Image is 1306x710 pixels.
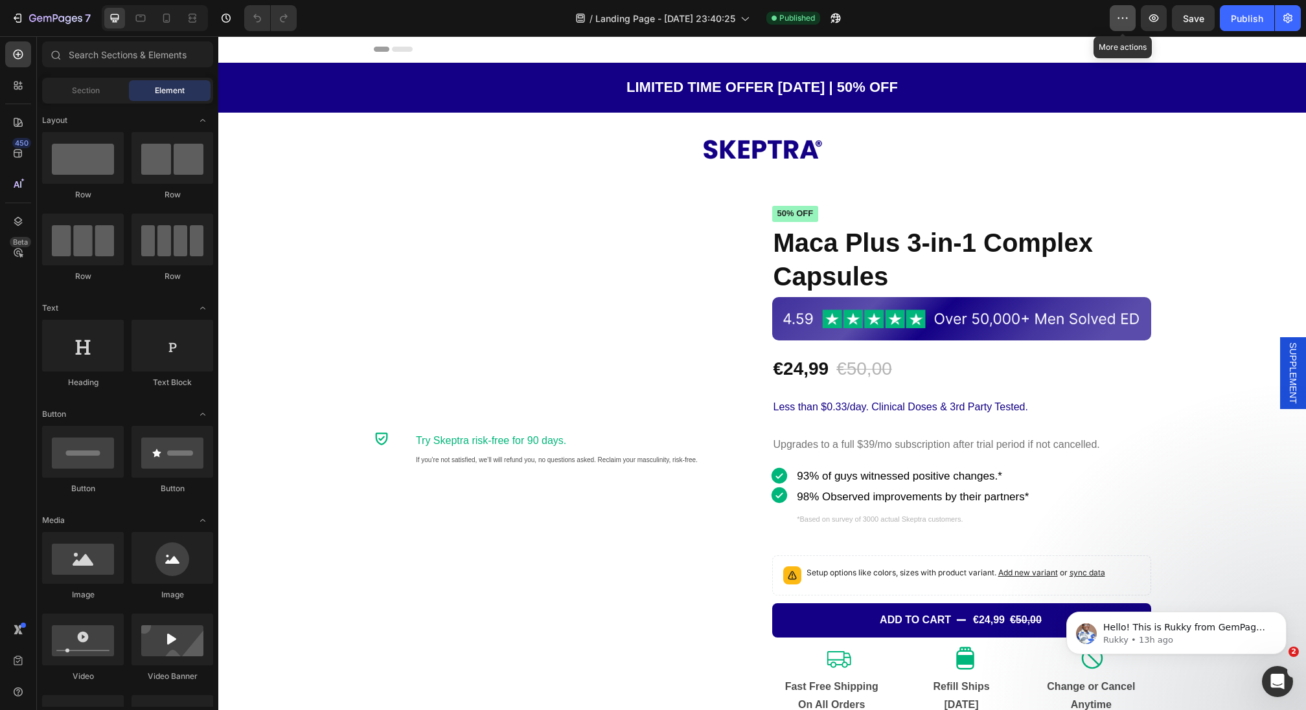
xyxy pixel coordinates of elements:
[779,12,815,24] span: Published
[192,404,213,425] span: Toggle open
[132,271,213,282] div: Row
[726,663,760,674] strong: [DATE]
[42,189,124,201] div: Row
[840,531,887,541] span: or
[554,320,612,346] div: €24,99
[56,38,222,203] span: Hello! This is Rukky from GemPages Customer Support 👋 We hope that the response we provided to yo...
[595,12,735,25] span: Landing Page - [DATE] 23:40:25
[753,576,788,592] div: €24,99
[42,302,58,314] span: Text
[588,530,887,543] p: Setup options like colors, sizes with product variant.
[132,483,213,494] div: Button
[408,43,680,59] strong: LIMITED TIME OFFER [DATE] | 50% OFF
[10,237,31,247] div: Beta
[1047,584,1306,675] iframe: Intercom notifications message
[192,110,213,131] span: Toggle open
[198,420,479,427] span: If you’re not satisfied, we’ll will refund you, no questions asked. Reclaim your masculinity, ris...
[564,271,922,294] img: gempages_581683991954850548-7de40ff9-3c64-4e08-a770-51e024f87e1b.avif
[42,671,124,682] div: Video
[580,663,647,674] strong: On All Orders
[1068,306,1081,368] span: SUPPLEMENT
[132,589,213,601] div: Image
[56,50,223,61] p: Message from Rukky, sent 13h ago
[198,399,348,410] span: Try Skeptra risk-free for 90 days.
[192,510,213,531] span: Toggle open
[479,89,609,137] img: gempages_581683991954850548-f75ab5d4-a91a-42e4-96ba-da5aef575053.png
[1289,647,1299,657] span: 2
[42,115,67,126] span: Layout
[1183,13,1204,24] span: Save
[590,12,593,25] span: /
[555,403,882,414] span: Upgrades to a full $39/mo subscription after trial period if not cancelled.
[12,138,31,148] div: 450
[72,85,100,96] span: Section
[244,5,297,31] div: Undo/Redo
[829,645,917,656] strong: Change or Cancel
[155,85,185,96] span: Element
[1262,666,1293,697] iframe: Intercom live chat
[579,479,744,487] span: *Based on survey of 3000 actual Skeptra customers.
[790,576,825,592] div: €50,00
[42,408,66,420] span: Button
[42,483,124,494] div: Button
[853,663,893,674] strong: Anytime
[42,41,213,67] input: Search Sections & Elements
[715,645,771,656] strong: Refill Ships
[192,298,213,318] span: Toggle open
[1231,12,1263,25] div: Publish
[661,577,733,591] div: Add to cart
[555,365,810,376] span: Less than $0.33/day. Clinical Doses & 3rd Party Tested.
[851,531,887,541] span: sync data
[579,454,810,467] span: 98% Observed improvements by their partners*
[132,377,213,388] div: Text Block
[85,10,91,26] p: 7
[554,170,601,186] pre: 50% off
[1220,5,1274,31] button: Publish
[5,5,97,31] button: 7
[554,188,933,258] h1: Maca Plus 3-in-1 Complex Capsules
[42,377,124,388] div: Heading
[780,531,840,541] span: Add new variant
[218,36,1306,710] iframe: Design area
[554,567,933,601] button: Add to cart
[1172,5,1215,31] button: Save
[42,515,65,526] span: Media
[579,434,784,446] span: 93% of guys witnessed positive changes.*
[132,671,213,682] div: Video Banner
[42,589,124,601] div: Image
[132,189,213,201] div: Row
[42,271,124,282] div: Row
[617,320,675,346] div: €50,00
[567,645,660,656] strong: Fast Free Shipping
